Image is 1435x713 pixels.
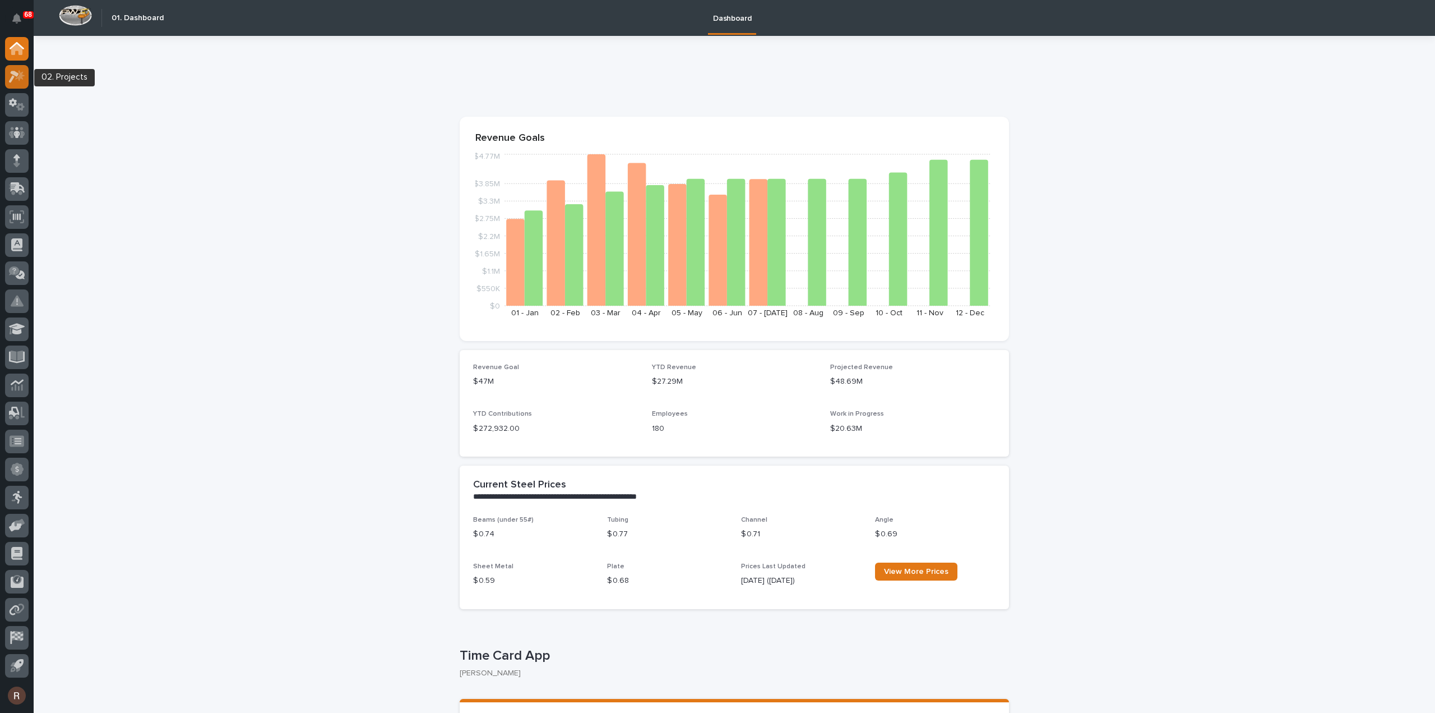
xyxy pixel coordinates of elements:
text: 05 - May [672,309,702,317]
tspan: $550K [476,284,500,292]
span: Work in Progress [830,411,884,417]
div: Notifications68 [14,13,29,31]
tspan: $3.85M [474,180,500,188]
span: Prices Last Updated [741,563,806,570]
span: Tubing [607,517,628,523]
tspan: $0 [490,302,500,310]
span: Projected Revenue [830,364,893,371]
p: Time Card App [460,648,1004,664]
p: $27.29M [652,376,817,388]
span: YTD Revenue [652,364,696,371]
tspan: $2.2M [478,232,500,240]
text: 09 - Sep [833,309,864,317]
img: Workspace Logo [59,5,92,26]
text: 03 - Mar [591,309,621,317]
text: 04 - Apr [632,309,661,317]
p: $ 0.59 [473,575,594,587]
tspan: $4.77M [474,153,500,160]
p: $ 0.68 [607,575,728,587]
button: Notifications [5,7,29,30]
button: users-avatar [5,684,29,707]
text: 10 - Oct [876,309,902,317]
text: 07 - [DATE] [748,309,788,317]
p: $ 0.74 [473,528,594,540]
tspan: $1.65M [475,250,500,257]
p: $20.63M [830,423,996,435]
tspan: $1.1M [482,267,500,275]
span: Angle [875,517,894,523]
a: View More Prices [875,563,957,581]
tspan: $3.3M [478,197,500,205]
p: $48.69M [830,376,996,388]
text: 11 - Nov [916,309,943,317]
text: 06 - Jun [712,309,742,317]
span: Channel [741,517,767,523]
p: $ 0.77 [607,528,728,540]
p: 68 [25,11,32,19]
span: View More Prices [884,568,948,576]
h2: 01. Dashboard [112,13,164,23]
p: $ 272,932.00 [473,423,638,435]
text: 12 - Dec [956,309,984,317]
span: Plate [607,563,624,570]
p: Revenue Goals [475,132,993,145]
span: Employees [652,411,688,417]
tspan: $2.75M [474,215,500,223]
text: 02 - Feb [550,309,580,317]
span: YTD Contributions [473,411,532,417]
p: $ 0.69 [875,528,996,540]
span: Sheet Metal [473,563,513,570]
p: [PERSON_NAME] [460,669,1000,678]
span: Revenue Goal [473,364,519,371]
p: [DATE] ([DATE]) [741,575,862,587]
p: 180 [652,423,817,435]
text: 01 - Jan [511,309,539,317]
h2: Current Steel Prices [473,479,566,491]
p: $ 0.71 [741,528,862,540]
span: Beams (under 55#) [473,517,534,523]
text: 08 - Aug [793,309,823,317]
p: $47M [473,376,638,388]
